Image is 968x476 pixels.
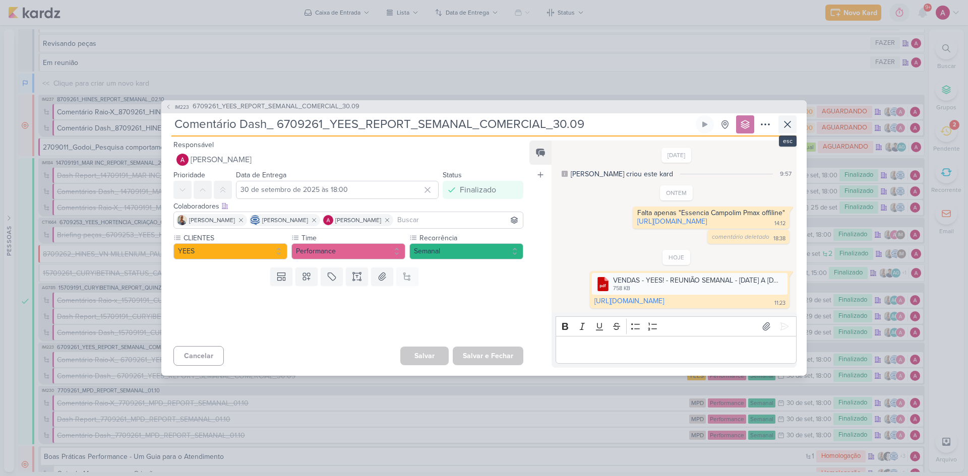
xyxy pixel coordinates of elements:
button: Cancelar [173,346,224,366]
button: [PERSON_NAME] [173,151,523,169]
button: IM223 6709261_YEES_REPORT_SEMANAL_COMERCIAL_30.09 [165,102,359,112]
input: Select a date [236,181,439,199]
label: Prioridade [173,171,205,179]
img: Iara Santos [177,215,187,225]
label: Responsável [173,141,214,149]
img: Caroline Traven De Andrade [250,215,260,225]
div: Editor editing area: main [556,336,797,364]
button: Semanal [409,243,523,259]
div: 758 KB [613,285,781,293]
div: 14:12 [774,220,785,228]
span: 6709261_YEES_REPORT_SEMANAL_COMERCIAL_30.09 [193,102,359,112]
div: 9:57 [780,169,792,178]
span: [PERSON_NAME] [335,216,381,225]
label: Data de Entrega [236,171,286,179]
div: esc [779,135,797,147]
span: [PERSON_NAME] [191,154,252,166]
label: Time [300,233,405,243]
img: Alessandra Gomes [323,215,333,225]
div: 18:38 [773,235,785,243]
a: [URL][DOMAIN_NAME] [594,297,664,305]
div: [PERSON_NAME] criou este kard [571,169,673,179]
div: Finalizado [460,184,496,196]
div: Editor toolbar [556,316,797,336]
label: Recorrência [418,233,523,243]
div: 11:23 [774,299,785,307]
div: Falta apenas "Essencia Campolim Pmax offiline" [637,209,785,217]
span: IM223 [173,103,191,111]
div: Ligar relógio [701,120,709,128]
span: [PERSON_NAME] [189,216,235,225]
div: VENDAS - YEES! - REUNIÃO SEMANAL - 15 A 28 SET (1).pdf [592,273,788,295]
div: Colaboradores [173,201,523,212]
button: Performance [291,243,405,259]
input: Buscar [395,214,521,226]
img: Alessandra Gomes [176,154,189,166]
div: VENDAS - YEES! - REUNIÃO SEMANAL - [DATE] A [DATE] (1).pdf [613,275,781,286]
input: Kard Sem Título [171,115,694,133]
button: YEES [173,243,287,259]
label: Status [443,171,462,179]
span: comentário deletado [712,233,769,240]
a: [URL][DOMAIN_NAME] [637,217,707,226]
label: CLIENTES [183,233,287,243]
span: [PERSON_NAME] [262,216,308,225]
button: Finalizado [443,181,523,199]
